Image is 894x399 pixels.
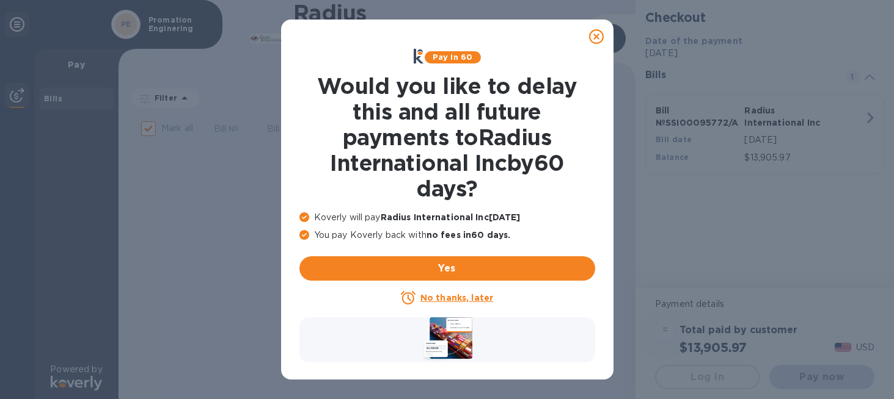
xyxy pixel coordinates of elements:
b: Pay in 60 [433,52,472,62]
p: Koverly will pay [299,211,595,224]
p: You pay Koverly back with [299,229,595,242]
h1: Would you like to delay this and all future payments to Radius International Inc by 60 days ? [299,73,595,201]
button: Yes [299,256,595,281]
b: no fees in 60 days . [427,230,510,240]
span: Yes [309,261,585,276]
u: No thanks, later [420,293,493,303]
b: Radius International Inc [DATE] [381,212,521,222]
